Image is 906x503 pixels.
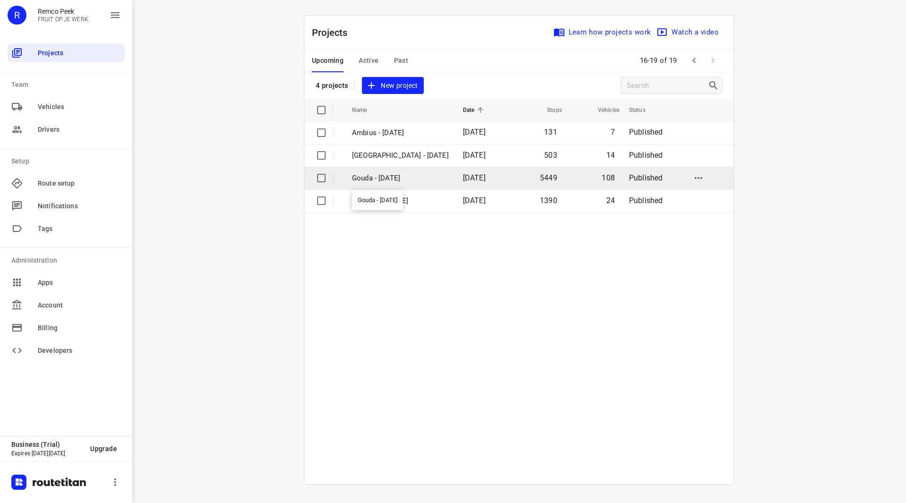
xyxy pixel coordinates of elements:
span: Published [629,151,663,160]
p: Antwerpen - Monday [352,150,449,161]
span: 131 [544,128,557,136]
p: Setup [11,156,125,166]
p: Projects [312,26,355,40]
span: Vehicles [586,104,620,116]
div: Route setup [8,174,125,193]
p: 4 projects [316,81,348,90]
p: Team [11,80,125,90]
span: Stops [535,104,562,116]
span: Apps [38,278,121,288]
div: Developers [8,341,125,360]
span: 24 [606,196,615,205]
span: Notifications [38,201,121,211]
span: Published [629,196,663,205]
span: Tags [38,224,121,234]
span: [DATE] [463,196,486,205]
span: 16-19 of 19 [636,51,681,71]
div: Drivers [8,120,125,139]
span: Projects [38,48,121,58]
span: Name [352,104,379,116]
div: Billing [8,318,125,337]
span: Drivers [38,125,121,135]
div: Tags [8,219,125,238]
p: Administration [11,256,125,265]
span: Next Page [704,51,722,70]
span: Past [394,55,409,67]
span: 1390 [540,196,557,205]
span: Route setup [38,179,121,188]
span: 5449 [540,173,557,182]
div: Notifications [8,196,125,215]
p: FRUIT OP JE WERK [38,16,88,23]
span: Upcoming [312,55,344,67]
div: R [8,6,26,25]
span: Developers [38,346,121,356]
p: Remco Peek [38,8,88,15]
span: Upgrade [90,445,117,452]
span: 108 [602,173,615,182]
div: Account [8,296,125,315]
div: Apps [8,273,125,292]
span: Account [38,300,121,310]
input: Search projects [627,78,708,93]
span: New project [368,80,418,92]
span: 14 [606,151,615,160]
div: Vehicles [8,97,125,116]
span: Status [629,104,658,116]
p: Gouda - [DATE] [352,173,449,184]
span: [DATE] [463,173,486,182]
div: Search [708,80,722,91]
span: 7 [611,128,615,136]
div: Projects [8,43,125,62]
p: Expires [DATE][DATE] [11,450,83,457]
span: Active [359,55,378,67]
p: Drachten - Monday [352,196,449,206]
p: Business (Trial) [11,441,83,448]
span: Date [463,104,487,116]
button: Upgrade [83,440,125,457]
p: Ambius - Monday [352,128,449,138]
span: Vehicles [38,102,121,112]
span: Previous Page [685,51,704,70]
span: [DATE] [463,151,486,160]
span: 503 [544,151,557,160]
span: Billing [38,323,121,333]
span: Published [629,173,663,182]
span: Published [629,128,663,136]
span: [DATE] [463,128,486,136]
button: New project [362,77,423,94]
